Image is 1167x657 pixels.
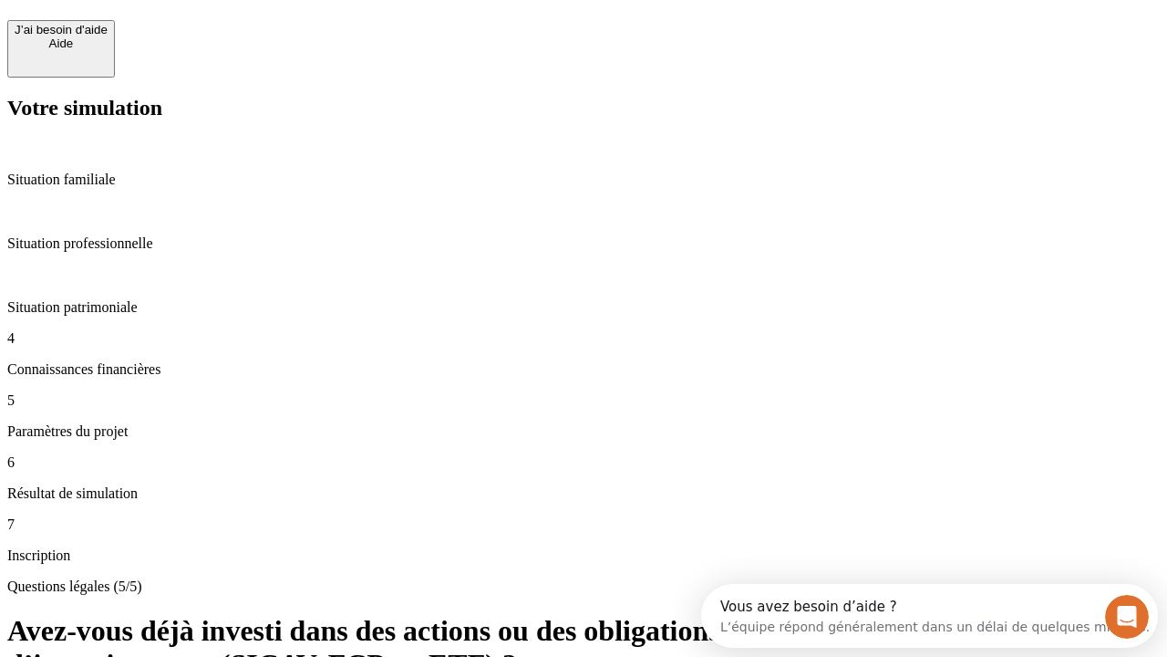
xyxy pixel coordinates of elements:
[7,423,1160,440] p: Paramètres du projet
[7,392,1160,409] p: 5
[7,235,1160,252] p: Situation professionnelle
[15,36,108,50] div: Aide
[7,96,1160,120] h2: Votre simulation
[19,16,449,30] div: Vous avez besoin d’aide ?
[7,330,1160,347] p: 4
[7,579,1160,595] p: Questions légales (5/5)
[7,516,1160,533] p: 7
[701,584,1158,648] iframe: Intercom live chat discovery launcher
[7,454,1160,471] p: 6
[7,299,1160,316] p: Situation patrimoniale
[15,23,108,36] div: J’ai besoin d'aide
[19,30,449,49] div: L’équipe répond généralement dans un délai de quelques minutes.
[7,547,1160,564] p: Inscription
[1105,595,1149,639] iframe: Intercom live chat
[7,485,1160,502] p: Résultat de simulation
[7,7,502,57] div: Ouvrir le Messenger Intercom
[7,172,1160,188] p: Situation familiale
[7,361,1160,378] p: Connaissances financières
[7,20,115,78] button: J’ai besoin d'aideAide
